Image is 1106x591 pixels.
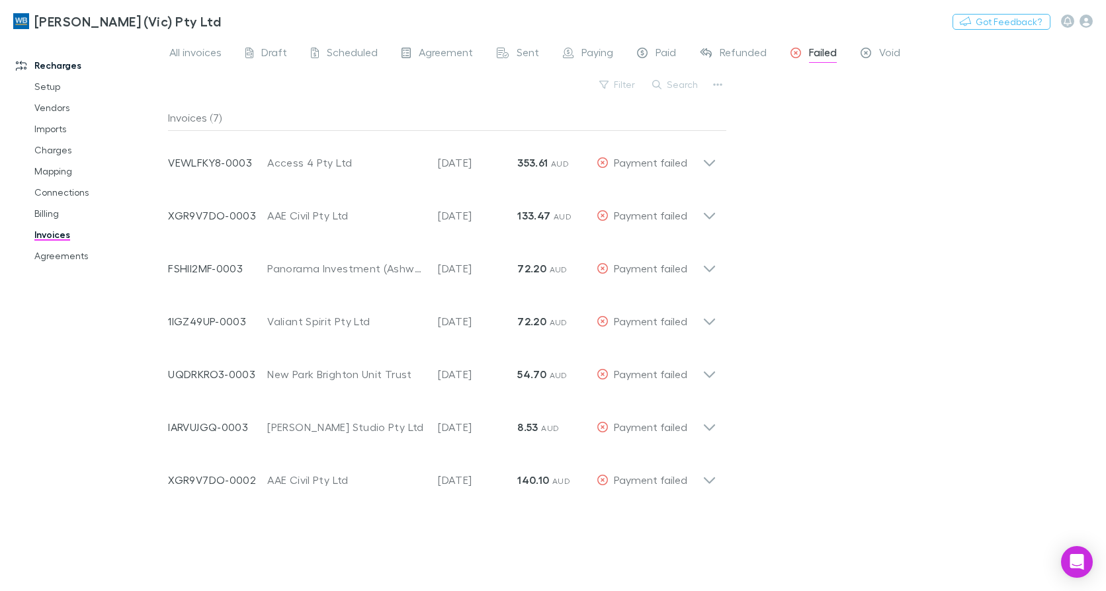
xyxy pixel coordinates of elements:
a: Setup [21,76,175,97]
p: FSHII2MF-0003 [168,260,267,276]
p: [DATE] [438,313,517,329]
a: Imports [21,118,175,139]
div: [PERSON_NAME] Studio Pty Ltd [267,419,425,435]
p: XGR9V7DO-0002 [168,472,267,488]
a: Recharges [3,55,175,76]
span: Refunded [720,46,767,63]
span: Payment failed [614,209,687,221]
span: Paying [581,46,613,63]
span: AUD [550,264,568,274]
p: [DATE] [438,366,517,382]
div: Open Intercom Messenger [1061,546,1093,578]
p: [DATE] [438,208,517,223]
p: [DATE] [438,155,517,171]
span: Payment failed [614,315,687,327]
div: Access 4 Pty Ltd [267,155,425,171]
p: 1IGZ49UP-0003 [168,313,267,329]
span: Payment failed [614,368,687,380]
div: VEWLFKY8-0003Access 4 Pty Ltd[DATE]353.61 AUDPayment failed [157,131,727,184]
span: Payment failed [614,156,687,169]
div: XGR9V7DO-0003AAE Civil Pty Ltd[DATE]133.47 AUDPayment failed [157,184,727,237]
span: Sent [517,46,539,63]
span: Draft [261,46,287,63]
a: Connections [21,182,175,203]
button: Search [646,77,706,93]
div: Panorama Investment (Ashwood) Pty Ltd [267,260,425,276]
span: AUD [550,370,568,380]
a: Vendors [21,97,175,118]
strong: 54.70 [517,368,546,381]
p: [DATE] [438,260,517,276]
span: Paid [656,46,676,63]
span: AUD [541,423,559,433]
strong: 133.47 [517,209,550,222]
strong: 140.10 [517,473,549,487]
p: VEWLFKY8-0003 [168,155,267,171]
div: AAE Civil Pty Ltd [267,472,425,488]
img: William Buck (Vic) Pty Ltd's Logo [13,13,29,29]
div: AAE Civil Pty Ltd [267,208,425,223]
p: UQDRKRO3-0003 [168,366,267,382]
strong: 72.20 [517,262,546,275]
div: XGR9V7DO-0002AAE Civil Pty Ltd[DATE]140.10 AUDPayment failed [157,448,727,501]
a: [PERSON_NAME] (Vic) Pty Ltd [5,5,229,37]
a: Agreements [21,245,175,266]
span: Agreement [419,46,473,63]
span: Failed [809,46,837,63]
a: Billing [21,203,175,224]
p: XGR9V7DO-0003 [168,208,267,223]
p: IARVUJGQ-0003 [168,419,267,435]
a: Mapping [21,161,175,182]
span: Payment failed [614,262,687,274]
span: AUD [552,476,570,486]
span: AUD [551,159,569,169]
span: Void [879,46,900,63]
button: Filter [593,77,643,93]
div: IARVUJGQ-0003[PERSON_NAME] Studio Pty Ltd[DATE]8.53 AUDPayment failed [157,395,727,448]
div: New Park Brighton Unit Trust [267,366,425,382]
span: Scheduled [327,46,378,63]
a: Charges [21,139,175,161]
span: AUD [554,212,572,221]
button: Got Feedback? [953,14,1050,30]
span: Payment failed [614,420,687,433]
span: Payment failed [614,473,687,486]
div: 1IGZ49UP-0003Valiant Spirit Pty Ltd[DATE]72.20 AUDPayment failed [157,290,727,342]
strong: 353.61 [517,156,548,169]
span: All invoices [169,46,222,63]
strong: 72.20 [517,315,546,328]
strong: 8.53 [517,420,538,434]
h3: [PERSON_NAME] (Vic) Pty Ltd [34,13,221,29]
div: Valiant Spirit Pty Ltd [267,313,425,329]
div: UQDRKRO3-0003New Park Brighton Unit Trust[DATE]54.70 AUDPayment failed [157,342,727,395]
p: [DATE] [438,419,517,435]
div: FSHII2MF-0003Panorama Investment (Ashwood) Pty Ltd[DATE]72.20 AUDPayment failed [157,237,727,290]
a: Invoices [21,224,175,245]
span: AUD [550,317,568,327]
p: [DATE] [438,472,517,488]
